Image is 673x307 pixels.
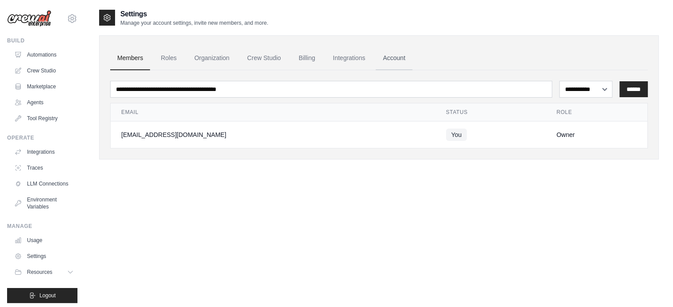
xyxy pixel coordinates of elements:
a: Account [376,46,412,70]
th: Role [546,103,648,121]
span: Logout [39,292,56,299]
div: Operate [7,134,77,141]
a: Members [110,46,150,70]
a: Crew Studio [11,64,77,78]
a: Agents [11,95,77,110]
a: Crew Studio [240,46,288,70]
button: Resources [11,265,77,279]
a: Automations [11,48,77,62]
a: Tool Registry [11,111,77,125]
div: Manage [7,223,77,230]
a: Usage [11,233,77,247]
span: Resources [27,269,52,276]
button: Logout [7,288,77,303]
a: Marketplace [11,80,77,94]
a: Integrations [11,145,77,159]
div: Build [7,37,77,44]
a: Settings [11,249,77,263]
th: Status [435,103,546,121]
span: You [446,129,467,141]
img: Logo [7,10,51,27]
a: Integrations [326,46,372,70]
a: Billing [292,46,322,70]
div: [EMAIL_ADDRESS][DOMAIN_NAME] [121,130,425,139]
th: Email [111,103,435,121]
div: Owner [557,130,637,139]
p: Manage your account settings, invite new members, and more. [120,19,268,27]
a: Organization [187,46,236,70]
a: Traces [11,161,77,175]
a: Roles [154,46,184,70]
a: LLM Connections [11,177,77,191]
h2: Settings [120,9,268,19]
a: Environment Variables [11,193,77,214]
